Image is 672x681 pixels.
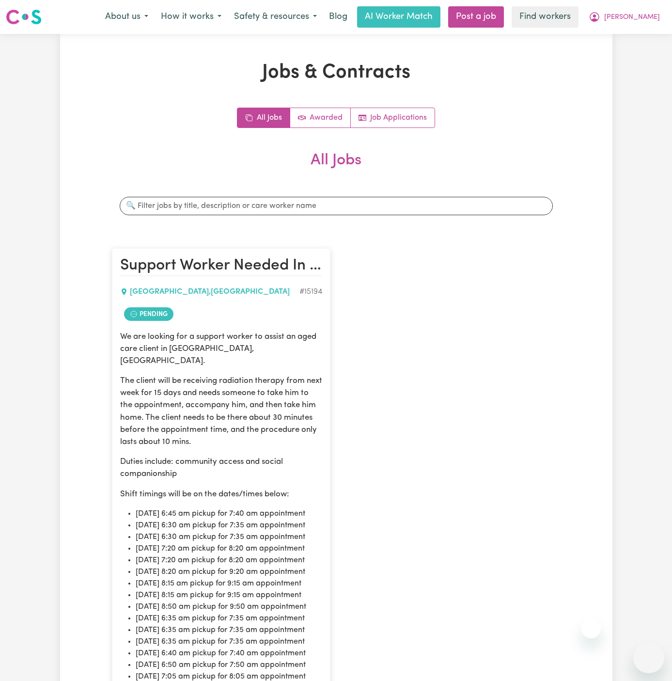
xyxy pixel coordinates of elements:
[136,508,322,520] li: [DATE] 6:45 am pickup for 7:40 am appointment
[6,6,42,28] a: Careseekers logo
[6,8,42,26] img: Careseekers logo
[136,648,322,659] li: [DATE] 6:40 am pickup for 7:40 am appointment
[120,331,322,367] p: We are looking for a support worker to assist an aged care client in [GEOGRAPHIC_DATA], [GEOGRAPH...
[136,566,322,578] li: [DATE] 8:20 am pickup for 9:20 am appointment
[290,108,351,127] a: Active jobs
[136,601,322,613] li: [DATE] 8:50 am pickup for 9:50 am appointment
[124,307,173,321] span: Job contract pending review by care worker
[155,7,228,27] button: How it works
[136,554,322,566] li: [DATE] 7:20 am pickup for 8:20 am appointment
[112,61,561,84] h1: Jobs & Contracts
[99,7,155,27] button: About us
[136,589,322,601] li: [DATE] 8:15 am pickup for 9:15 am appointment
[120,256,322,276] h2: Support Worker Needed In Winston Hills, NSW
[582,7,666,27] button: My Account
[299,286,322,298] div: Job ID #15194
[237,108,290,127] a: All jobs
[112,151,561,185] h2: All Jobs
[120,456,322,480] p: Duties include: community access and social companionship
[136,543,322,554] li: [DATE] 7:20 am pickup for 8:20 am appointment
[604,12,660,23] span: [PERSON_NAME]
[323,6,353,28] a: Blog
[120,197,553,215] input: 🔍 Filter jobs by title, description or care worker name
[228,7,323,27] button: Safety & resources
[512,6,578,28] a: Find workers
[136,578,322,589] li: [DATE] 8:15 am pickup for 9:15 am appointment
[120,488,322,500] p: Shift timings will be on the dates/times below:
[120,286,299,298] div: [GEOGRAPHIC_DATA] , [GEOGRAPHIC_DATA]
[136,531,322,543] li: [DATE] 6:30 am pickup for 7:35 am appointment
[351,108,435,127] a: Job applications
[581,619,601,638] iframe: Close message
[136,624,322,636] li: [DATE] 6:35 am pickup for 7:35 am appointment
[357,6,440,28] a: AI Worker Match
[448,6,504,28] a: Post a job
[136,636,322,648] li: [DATE] 6:35 am pickup for 7:35 am appointment
[136,520,322,531] li: [DATE] 6:30 am pickup for 7:35 am appointment
[136,613,322,624] li: [DATE] 6:35 am pickup for 7:35 am appointment
[120,375,322,448] p: The client will be receiving radiation therapy from next week for 15 days and needs someone to ta...
[136,659,322,671] li: [DATE] 6:50 am pickup for 7:50 am appointment
[633,642,664,673] iframe: Button to launch messaging window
